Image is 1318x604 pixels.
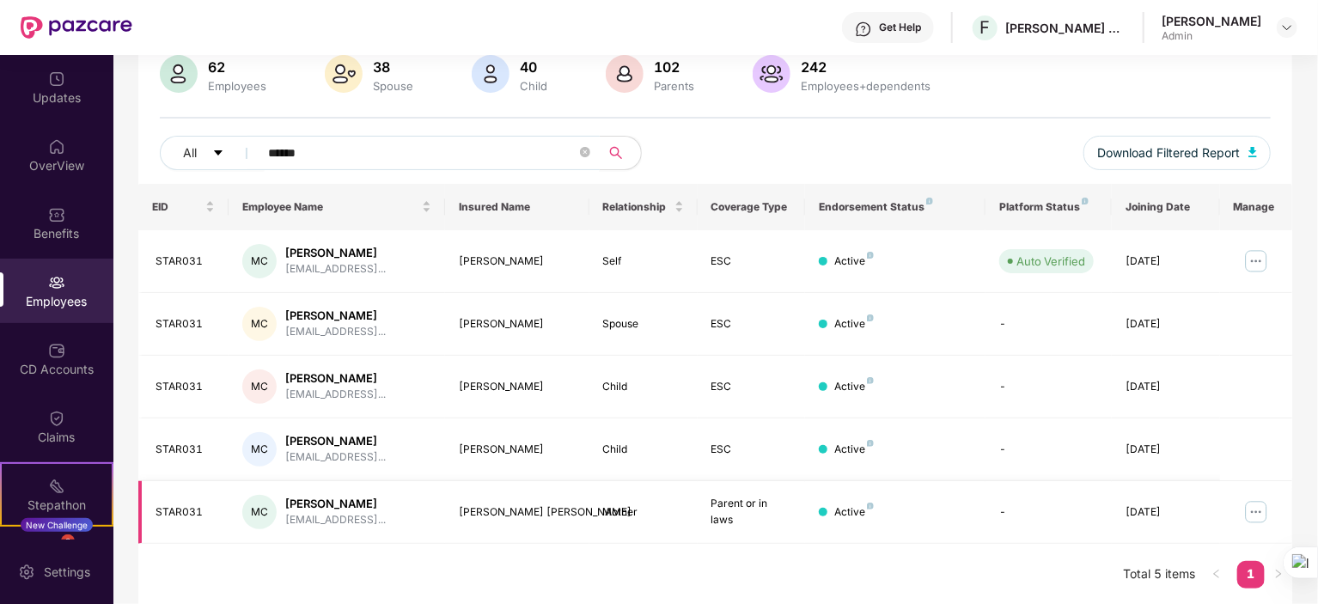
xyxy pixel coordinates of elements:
[152,200,202,214] span: EID
[48,70,65,88] img: svg+xml;base64,PHN2ZyBpZD0iVXBkYXRlZCIgeG1sbnM9Imh0dHA6Ly93d3cudzMub3JnLzIwMDAvc3ZnIiB3aWR0aD0iMj...
[753,55,790,93] img: svg+xml;base64,PHN2ZyB4bWxucz0iaHR0cDovL3d3dy53My5vcmcvMjAwMC9zdmciIHhtbG5zOnhsaW5rPSJodHRwOi8vd3...
[1248,147,1257,157] img: svg+xml;base64,PHN2ZyB4bWxucz0iaHR0cDovL3d3dy53My5vcmcvMjAwMC9zdmciIHhtbG5zOnhsaW5rPSJodHRwOi8vd3...
[138,184,229,230] th: EID
[1237,561,1265,589] li: 1
[369,58,417,76] div: 38
[285,245,386,261] div: [PERSON_NAME]
[599,136,642,170] button: search
[999,200,1098,214] div: Platform Status
[985,356,1112,418] td: -
[285,370,386,387] div: [PERSON_NAME]
[459,504,576,521] div: [PERSON_NAME] [PERSON_NAME]
[603,504,684,521] div: Mother
[1126,504,1206,521] div: [DATE]
[819,200,972,214] div: Endorsement Status
[985,293,1112,356] td: -
[580,145,590,162] span: close-circle
[867,314,874,321] img: svg+xml;base64,PHN2ZyB4bWxucz0iaHR0cDovL3d3dy53My5vcmcvMjAwMC9zdmciIHdpZHRoPSI4IiBoZWlnaHQ9IjgiIH...
[285,512,386,528] div: [EMAIL_ADDRESS]...
[156,442,215,458] div: STAR031
[459,379,576,395] div: [PERSON_NAME]
[867,503,874,509] img: svg+xml;base64,PHN2ZyB4bWxucz0iaHR0cDovL3d3dy53My5vcmcvMjAwMC9zdmciIHdpZHRoPSI4IiBoZWlnaHQ9IjgiIH...
[1112,184,1220,230] th: Joining Date
[580,147,590,157] span: close-circle
[650,58,698,76] div: 102
[156,379,215,395] div: STAR031
[472,55,510,93] img: svg+xml;base64,PHN2ZyB4bWxucz0iaHR0cDovL3d3dy53My5vcmcvMjAwMC9zdmciIHhtbG5zOnhsaW5rPSJodHRwOi8vd3...
[1097,143,1240,162] span: Download Filtered Report
[156,253,215,270] div: STAR031
[1126,253,1206,270] div: [DATE]
[867,377,874,384] img: svg+xml;base64,PHN2ZyB4bWxucz0iaHR0cDovL3d3dy53My5vcmcvMjAwMC9zdmciIHdpZHRoPSI4IiBoZWlnaHQ9IjgiIH...
[1126,379,1206,395] div: [DATE]
[1162,29,1261,43] div: Admin
[711,442,792,458] div: ESC
[459,253,576,270] div: [PERSON_NAME]
[48,342,65,359] img: svg+xml;base64,PHN2ZyBpZD0iQ0RfQWNjb3VudHMiIGRhdGEtbmFtZT0iQ0QgQWNjb3VudHMiIHhtbG5zPSJodHRwOi8vd3...
[285,308,386,324] div: [PERSON_NAME]
[867,252,874,259] img: svg+xml;base64,PHN2ZyB4bWxucz0iaHR0cDovL3d3dy53My5vcmcvMjAwMC9zdmciIHdpZHRoPSI4IiBoZWlnaHQ9IjgiIH...
[242,369,277,404] div: MC
[1237,561,1265,587] a: 1
[1265,561,1292,589] button: right
[285,387,386,403] div: [EMAIL_ADDRESS]...
[285,433,386,449] div: [PERSON_NAME]
[926,198,933,204] img: svg+xml;base64,PHN2ZyB4bWxucz0iaHR0cDovL3d3dy53My5vcmcvMjAwMC9zdmciIHdpZHRoPSI4IiBoZWlnaHQ9IjgiIH...
[603,316,684,333] div: Spouse
[1203,561,1230,589] button: left
[711,253,792,270] div: ESC
[603,253,684,270] div: Self
[867,440,874,447] img: svg+xml;base64,PHN2ZyB4bWxucz0iaHR0cDovL3d3dy53My5vcmcvMjAwMC9zdmciIHdpZHRoPSI4IiBoZWlnaHQ9IjgiIH...
[48,274,65,291] img: svg+xml;base64,PHN2ZyBpZD0iRW1wbG95ZWVzIiB4bWxucz0iaHR0cDovL3d3dy53My5vcmcvMjAwMC9zdmciIHdpZHRoPS...
[1126,442,1206,458] div: [DATE]
[855,21,872,38] img: svg+xml;base64,PHN2ZyBpZD0iSGVscC0zMngzMiIgeG1sbnM9Imh0dHA6Ly93d3cudzMub3JnLzIwMDAvc3ZnIiB3aWR0aD...
[183,143,197,162] span: All
[229,184,445,230] th: Employee Name
[1211,569,1222,579] span: left
[980,17,991,38] span: F
[242,495,277,529] div: MC
[698,184,806,230] th: Coverage Type
[711,316,792,333] div: ESC
[204,79,270,93] div: Employees
[459,316,576,333] div: [PERSON_NAME]
[1242,247,1270,275] img: manageButton
[599,146,632,160] span: search
[603,442,684,458] div: Child
[204,58,270,76] div: 62
[48,206,65,223] img: svg+xml;base64,PHN2ZyBpZD0iQmVuZWZpdHMiIHhtbG5zPSJodHRwOi8vd3d3LnczLm9yZy8yMDAwL3N2ZyIgd2lkdGg9Ij...
[369,79,417,93] div: Spouse
[242,244,277,278] div: MC
[834,504,874,521] div: Active
[985,481,1112,544] td: -
[48,478,65,495] img: svg+xml;base64,PHN2ZyB4bWxucz0iaHR0cDovL3d3dy53My5vcmcvMjAwMC9zdmciIHdpZHRoPSIyMSIgaGVpZ2h0PSIyMC...
[445,184,589,230] th: Insured Name
[606,55,644,93] img: svg+xml;base64,PHN2ZyB4bWxucz0iaHR0cDovL3d3dy53My5vcmcvMjAwMC9zdmciIHhtbG5zOnhsaW5rPSJodHRwOi8vd3...
[1162,13,1261,29] div: [PERSON_NAME]
[650,79,698,93] div: Parents
[18,564,35,581] img: svg+xml;base64,PHN2ZyBpZD0iU2V0dGluZy0yMHgyMCIgeG1sbnM9Imh0dHA6Ly93d3cudzMub3JnLzIwMDAvc3ZnIiB3aW...
[285,261,386,278] div: [EMAIL_ADDRESS]...
[1124,561,1196,589] li: Total 5 items
[834,442,874,458] div: Active
[1203,561,1230,589] li: Previous Page
[1220,184,1292,230] th: Manage
[21,518,93,532] div: New Challenge
[711,496,792,528] div: Parent or in laws
[156,504,215,521] div: STAR031
[1005,20,1126,36] div: [PERSON_NAME] CONSULTANTS PRIVATE LIMITED
[834,253,874,270] div: Active
[1016,253,1085,270] div: Auto Verified
[48,138,65,156] img: svg+xml;base64,PHN2ZyBpZD0iSG9tZSIgeG1sbnM9Imh0dHA6Ly93d3cudzMub3JnLzIwMDAvc3ZnIiB3aWR0aD0iMjAiIG...
[2,497,112,514] div: Stepathon
[242,200,418,214] span: Employee Name
[285,449,386,466] div: [EMAIL_ADDRESS]...
[156,316,215,333] div: STAR031
[160,136,265,170] button: Allcaret-down
[879,21,921,34] div: Get Help
[48,410,65,427] img: svg+xml;base64,PHN2ZyBpZD0iQ2xhaW0iIHhtbG5zPSJodHRwOi8vd3d3LnczLm9yZy8yMDAwL3N2ZyIgd2lkdGg9IjIwIi...
[834,379,874,395] div: Active
[1273,569,1284,579] span: right
[797,79,934,93] div: Employees+dependents
[242,307,277,341] div: MC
